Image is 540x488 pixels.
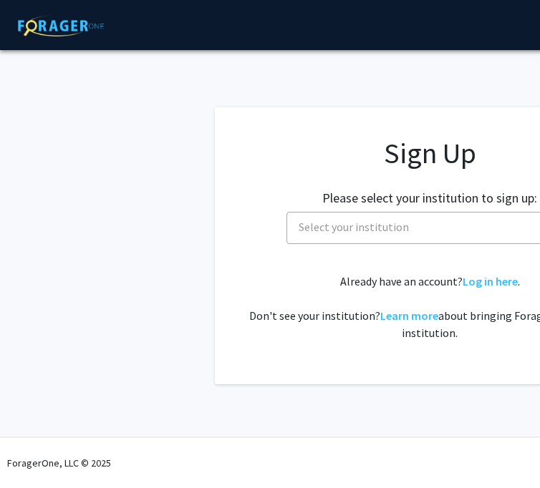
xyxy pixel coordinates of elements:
[322,190,537,206] h2: Please select your institution to sign up:
[299,220,409,234] span: Select your institution
[463,274,518,288] a: Log in here
[11,15,111,36] img: ForagerOne Logo
[380,308,438,323] a: Learn more about bringing ForagerOne to your institution
[11,424,61,477] iframe: Chat
[7,438,111,488] div: ForagerOne, LLC © 2025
